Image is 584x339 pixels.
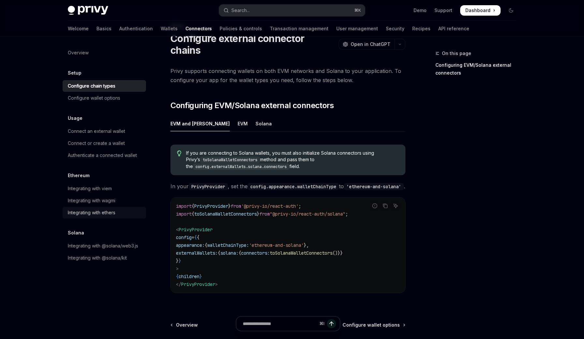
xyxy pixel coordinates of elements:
[176,250,218,256] span: externalWallets:
[228,203,231,209] span: }
[185,21,212,36] a: Connectors
[63,195,146,206] a: Integrating with wagmi
[243,317,317,331] input: Ask a question...
[192,234,194,240] span: =
[192,203,194,209] span: {
[199,274,202,279] span: }
[63,240,146,252] a: Integrating with @solana/web3.js
[465,7,490,14] span: Dashboard
[68,185,112,192] div: Integrating with viem
[176,258,179,264] span: }
[176,227,179,233] span: <
[68,49,89,57] div: Overview
[371,202,379,210] button: Report incorrect code
[68,254,127,262] div: Integrating with @solana/kit
[179,227,212,233] span: PrivyProvider
[179,274,199,279] span: children
[186,150,399,170] span: If you are connecting to Solana wallets, you must also initialize Solana connectors using Privy’s...
[257,211,259,217] span: }
[63,183,146,194] a: Integrating with viem
[239,250,241,256] span: {
[205,242,207,248] span: {
[63,149,146,161] a: Authenticate a connected wallet
[304,242,309,248] span: },
[96,21,111,36] a: Basics
[63,252,146,264] a: Integrating with @solana/kit
[170,182,405,191] span: In your , set the to .
[63,207,146,219] a: Integrating with ethers
[218,250,220,256] span: {
[63,137,146,149] a: Connect or create a wallet
[220,250,239,256] span: solana:
[442,49,471,57] span: On this page
[68,242,138,250] div: Integrating with @solana/web3.js
[255,116,272,131] div: Solana
[176,203,192,209] span: import
[63,92,146,104] a: Configure wallet options
[238,116,248,131] div: EVM
[194,211,257,217] span: toSolanaWalletConnectors
[270,250,332,256] span: toSolanaWalletConnectors
[231,203,241,209] span: from
[351,41,390,48] span: Open in ChatGPT
[381,202,389,210] button: Copy the contents from the code block
[68,197,115,205] div: Integrating with wagmi
[68,172,90,179] h5: Ethereum
[170,100,334,111] span: Configuring EVM/Solana external connectors
[192,211,194,217] span: {
[68,229,84,237] h5: Solana
[327,319,336,328] button: Send message
[193,163,289,170] code: config.externalWallets.solana.connectors
[207,242,249,248] span: walletChainType:
[241,250,270,256] span: connectors:
[386,21,404,36] a: Security
[68,114,82,122] h5: Usage
[438,21,469,36] a: API reference
[170,116,230,131] div: EVM and [PERSON_NAME]
[339,39,394,50] button: Open in ChatGPT
[170,33,336,56] h1: Configure external connector chains
[179,258,181,264] span: }
[68,82,115,90] div: Configure chain types
[299,203,301,209] span: ;
[220,21,262,36] a: Policies & controls
[177,150,182,156] svg: Tip
[200,157,260,163] code: toSolanaWalletConnectors
[68,127,125,135] div: Connect an external wallet
[194,203,228,209] span: PrivyProvider
[161,21,178,36] a: Wallets
[189,183,228,190] code: PrivyProvider
[176,234,192,240] span: config
[414,7,427,14] a: Demo
[197,234,199,240] span: {
[176,211,192,217] span: import
[391,202,400,210] button: Ask AI
[506,5,516,16] button: Toggle dark mode
[63,125,146,137] a: Connect an external wallet
[460,5,501,16] a: Dashboard
[219,5,365,16] button: Open search
[170,66,405,85] span: Privy supports connecting wallets on both EVM networks and Solana to your application. To configu...
[434,7,452,14] a: Support
[68,21,89,36] a: Welcome
[215,281,218,287] span: >
[336,21,378,36] a: User management
[68,209,115,217] div: Integrating with ethers
[344,183,404,190] code: 'ethereum-and-solana'
[68,94,120,102] div: Configure wallet options
[176,281,181,287] span: </
[68,139,125,147] div: Connect or create a wallet
[176,242,205,248] span: appearance:
[194,234,197,240] span: {
[412,21,431,36] a: Recipes
[332,250,343,256] span: ()}}
[259,211,270,217] span: from
[345,211,348,217] span: ;
[63,47,146,59] a: Overview
[249,242,304,248] span: 'ethereum-and-solana'
[241,203,299,209] span: '@privy-io/react-auth'
[248,183,339,190] code: config.appearance.walletChainType
[176,266,179,272] span: >
[68,6,108,15] img: dark logo
[231,7,250,14] div: Search...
